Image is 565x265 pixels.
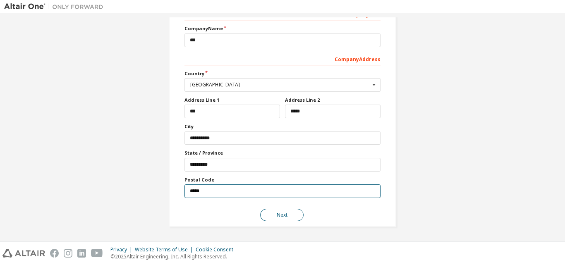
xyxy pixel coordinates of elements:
[184,123,381,130] label: City
[184,150,381,156] label: State / Province
[196,246,238,253] div: Cookie Consent
[2,249,45,258] img: altair_logo.svg
[184,70,381,77] label: Country
[184,177,381,183] label: Postal Code
[110,253,238,260] p: © 2025 Altair Engineering, Inc. All Rights Reserved.
[91,249,103,258] img: youtube.svg
[135,246,196,253] div: Website Terms of Use
[77,249,86,258] img: linkedin.svg
[110,246,135,253] div: Privacy
[64,249,72,258] img: instagram.svg
[184,25,381,32] label: Company Name
[190,82,370,87] div: [GEOGRAPHIC_DATA]
[184,52,381,65] div: Company Address
[184,97,280,103] label: Address Line 1
[50,249,59,258] img: facebook.svg
[4,2,108,11] img: Altair One
[260,209,304,221] button: Next
[285,97,381,103] label: Address Line 2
